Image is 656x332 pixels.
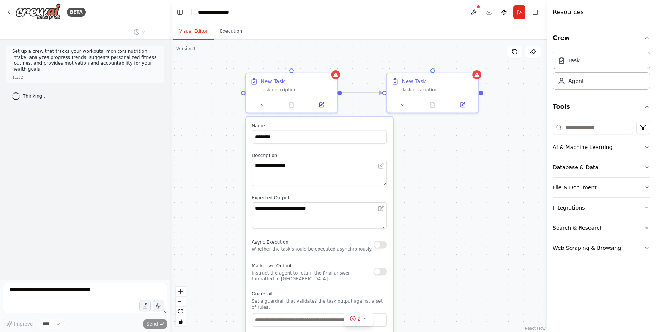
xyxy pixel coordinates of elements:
[553,8,584,17] h4: Resources
[553,164,598,171] div: Database & Data
[173,24,214,40] button: Visual Editor
[139,300,151,311] button: Upload files
[261,87,333,93] div: Task description
[553,49,650,96] div: Crew
[553,96,650,118] button: Tools
[309,100,334,109] button: Open in side panel
[23,93,47,99] span: Thinking...
[402,78,426,85] div: New Task
[553,143,612,151] div: AI & Machine Learning
[553,27,650,49] button: Crew
[530,7,541,17] button: Hide right sidebar
[176,316,186,326] button: toggle interactivity
[12,75,23,80] div: 11:32
[553,224,603,232] div: Search & Research
[252,195,387,201] label: Expected Output
[402,87,474,93] div: Task description
[175,7,185,17] button: Hide left sidebar
[553,218,650,238] button: Search & Research
[386,73,479,113] div: New TaskTask description
[252,270,374,282] p: Instruct the agent to return the final answer formatted in [GEOGRAPHIC_DATA]
[176,307,186,316] button: fit view
[252,264,292,269] span: Markdown Output
[252,291,387,297] label: Guardrail
[377,162,385,170] button: Open in editor
[15,3,61,21] img: Logo
[568,77,584,85] div: Agent
[14,321,33,327] span: Improve
[450,100,475,109] button: Open in side panel
[553,118,650,264] div: Tools
[553,238,650,258] button: Web Scraping & Browsing
[131,27,149,37] button: Switch to previous chat
[252,123,387,129] label: Name
[252,152,387,159] label: Description
[276,100,307,109] button: No output available
[553,178,650,197] button: File & Document
[67,8,86,17] div: BETA
[553,244,621,252] div: Web Scraping & Browsing
[358,315,361,322] span: 2
[176,297,186,307] button: zoom out
[344,312,373,326] button: 2
[147,321,158,327] span: Send
[176,287,186,326] div: React Flow controls
[252,298,387,310] p: Set a guardrail that validates the task output against a set of rules.
[553,198,650,218] button: Integrations
[143,319,167,329] button: Send
[12,49,158,72] p: Set up a crew that tracks your workouts, monitors nutrition intake, analyzes progress trends, sug...
[3,319,36,329] button: Improve
[252,240,288,245] span: Async Execution
[252,246,372,253] p: Whether the task should be executed asynchronously.
[176,46,196,52] div: Version 1
[553,137,650,157] button: AI & Machine Learning
[153,300,164,311] button: Click to speak your automation idea
[198,8,237,16] nav: breadcrumb
[553,157,650,177] button: Database & Data
[377,204,385,213] button: Open in editor
[553,204,585,211] div: Integrations
[176,287,186,297] button: zoom in
[214,24,248,40] button: Execution
[342,89,382,97] g: Edge from f2e7f5d2-b48e-494f-84d8-b5983f134c70 to 8fbc30de-3bfd-4188-ae22-4583d2ac107a
[417,100,448,109] button: No output available
[568,57,580,64] div: Task
[152,27,164,37] button: Start a new chat
[261,78,285,85] div: New Task
[525,326,546,330] a: React Flow attribution
[553,184,597,191] div: File & Document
